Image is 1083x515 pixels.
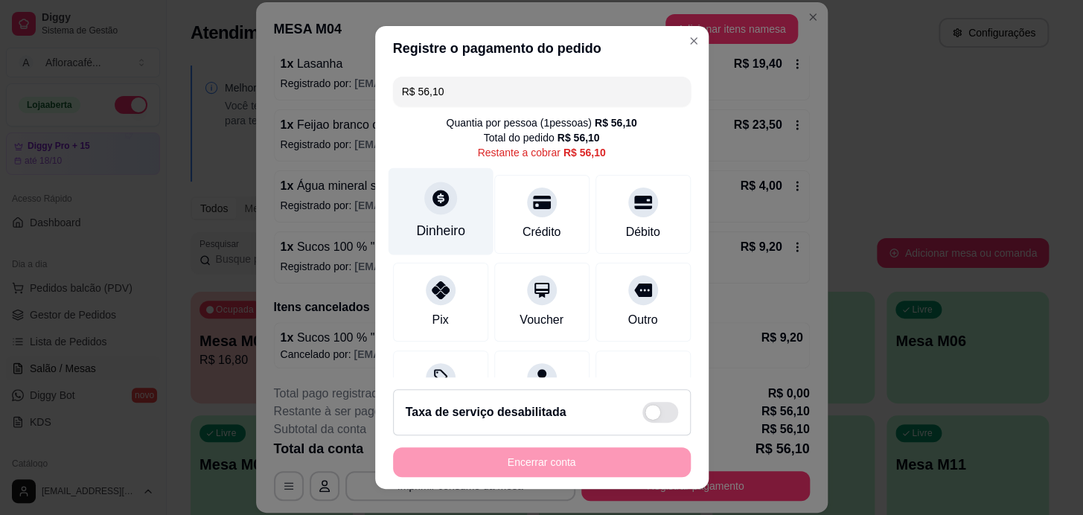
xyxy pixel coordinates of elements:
div: Crédito [523,223,561,241]
header: Registre o pagamento do pedido [375,26,709,71]
div: Outro [627,311,657,329]
div: R$ 56,10 [595,115,637,130]
div: Total do pedido [484,130,600,145]
div: Débito [625,223,659,241]
div: Voucher [520,311,563,329]
button: Close [682,29,706,53]
div: Restante a cobrar [477,145,605,160]
div: Dinheiro [416,221,465,240]
input: Ex.: hambúrguer de cordeiro [402,77,682,106]
h2: Taxa de serviço desabilitada [406,403,566,421]
div: Quantia por pessoa ( 1 pessoas) [446,115,636,130]
div: R$ 56,10 [563,145,606,160]
div: R$ 56,10 [558,130,600,145]
div: Pix [432,311,448,329]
